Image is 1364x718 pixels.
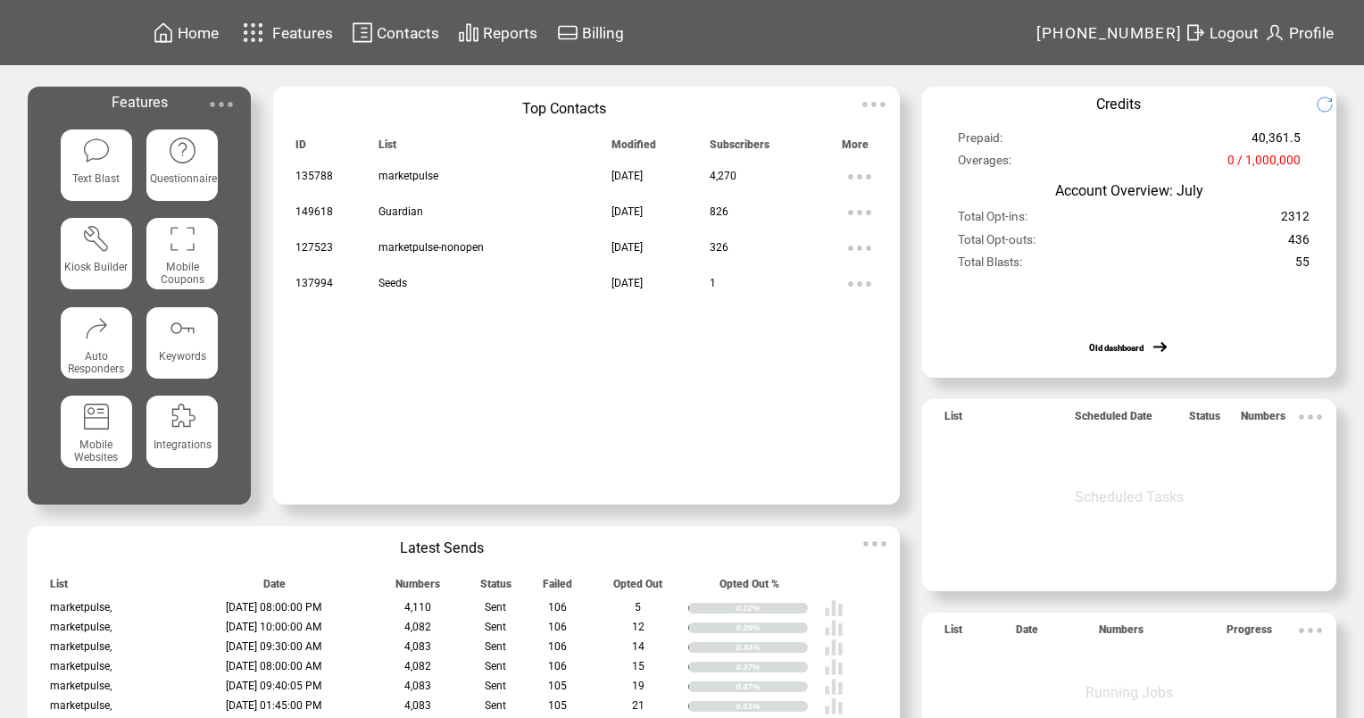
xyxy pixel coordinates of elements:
[226,680,322,692] span: [DATE] 09:40:05 PM
[68,350,124,375] span: Auto Responders
[295,277,333,289] span: 137994
[226,621,322,633] span: [DATE] 10:00:00 AM
[226,699,322,712] span: [DATE] 01:45:00 PM
[400,539,484,556] span: Latest Sends
[263,578,286,598] span: Date
[824,697,844,716] img: poll%20-%20white.svg
[736,603,808,614] div: 0.12%
[146,129,218,204] a: Questionnaire
[548,640,567,653] span: 106
[1099,623,1144,644] span: Numbers
[632,699,645,712] span: 21
[146,218,218,292] a: Mobile Coupons
[485,699,506,712] span: Sent
[272,24,333,42] span: Features
[349,19,442,46] a: Contacts
[404,601,431,614] span: 4,110
[150,172,217,185] span: Questionnaire
[548,660,567,672] span: 106
[719,578,779,598] span: Opted Out %
[404,660,431,672] span: 4,082
[958,232,1035,255] span: Total Opt-outs:
[61,218,132,292] a: Kiosk Builder
[204,87,239,122] img: ellypsis.svg
[61,129,132,204] a: Text Blast
[485,640,506,653] span: Sent
[842,195,877,230] img: ellypsis.svg
[824,657,844,677] img: poll%20-%20white.svg
[295,205,333,218] span: 149618
[82,313,112,343] img: auto-responders.svg
[159,350,206,363] span: Keywords
[958,255,1022,277] span: Total Blasts:
[295,241,333,254] span: 127523
[150,19,221,46] a: Home
[611,205,643,218] span: [DATE]
[50,578,68,598] span: List
[842,138,869,159] span: More
[1295,255,1310,277] span: 55
[161,261,204,286] span: Mobile Coupons
[842,230,877,266] img: ellypsis.svg
[82,224,112,254] img: tool%201.svg
[50,699,112,712] span: marketpulse,
[226,660,322,672] span: [DATE] 08:00:00 AM
[557,21,578,44] img: creidtcard.svg
[548,680,567,692] span: 105
[1227,623,1272,644] span: Progress
[168,402,197,431] img: integrations.svg
[1089,343,1144,353] a: Old dashboard
[61,396,132,470] a: Mobile Websites
[378,138,396,159] span: List
[82,136,112,165] img: text-blast.svg
[548,621,567,633] span: 106
[554,19,627,46] a: Billing
[736,681,808,692] div: 0.47%
[378,241,484,254] span: marketpulse-nonopen
[1210,24,1259,42] span: Logout
[1182,19,1261,46] a: Logout
[710,205,728,218] span: 826
[295,138,306,159] span: ID
[824,598,844,618] img: poll%20-%20white.svg
[235,15,336,50] a: Features
[404,699,431,712] span: 4,083
[613,578,662,598] span: Opted Out
[1288,232,1310,255] span: 436
[64,261,128,273] span: Kiosk Builder
[632,640,645,653] span: 14
[1241,410,1285,430] span: Numbers
[1293,613,1328,648] img: ellypsis.svg
[82,402,112,431] img: mobile-websites.svg
[632,680,645,692] span: 19
[522,100,606,117] span: Top Contacts
[736,622,808,633] div: 0.29%
[1289,24,1334,42] span: Profile
[485,680,506,692] span: Sent
[168,313,197,343] img: keywords.svg
[112,94,168,111] span: Features
[611,277,643,289] span: [DATE]
[632,660,645,672] span: 15
[1085,684,1173,701] span: Running Jobs
[1016,623,1038,644] span: Date
[50,680,112,692] span: marketpulse,
[736,662,808,672] div: 0.37%
[611,138,656,159] span: Modified
[958,209,1027,231] span: Total Opt-ins:
[168,136,197,165] img: questionnaire.svg
[378,170,438,182] span: marketpulse
[857,526,893,562] img: ellypsis.svg
[153,21,174,44] img: home.svg
[710,138,769,159] span: Subscribers
[404,640,431,653] span: 4,083
[582,24,624,42] span: Billing
[710,277,716,289] span: 1
[1293,399,1328,435] img: ellypsis.svg
[50,660,112,672] span: marketpulse,
[378,277,407,289] span: Seeds
[548,699,567,712] span: 105
[710,241,728,254] span: 326
[146,307,218,381] a: Keywords
[458,21,479,44] img: chart.svg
